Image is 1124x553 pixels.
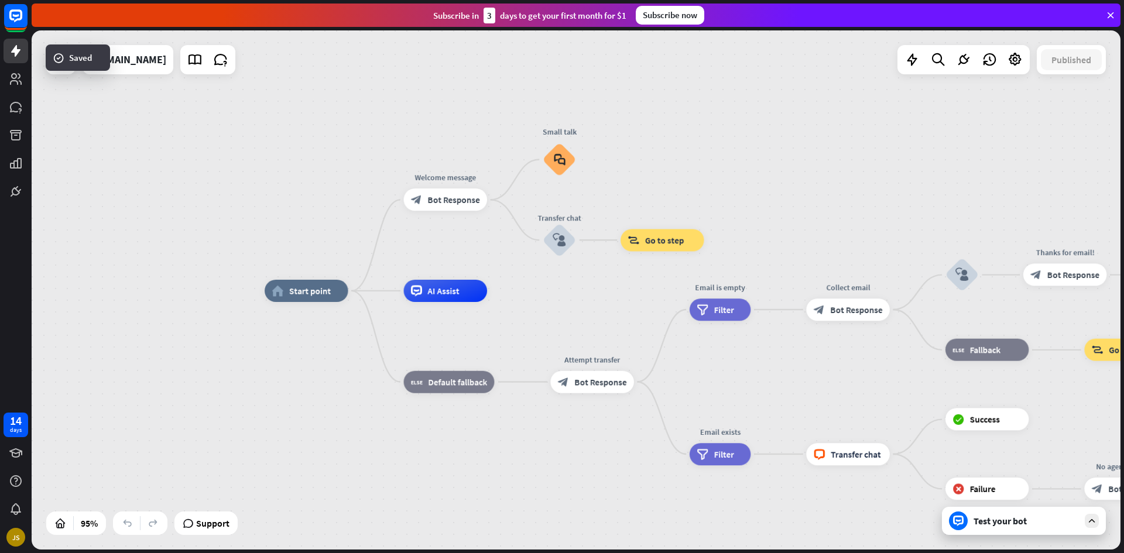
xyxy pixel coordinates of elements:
span: Success [970,414,1000,425]
span: Filter [714,448,734,459]
div: Transfer chat [526,212,593,224]
i: filter [697,448,708,459]
i: block_fallback [411,376,423,387]
i: filter [697,304,708,315]
div: togglit.co.uk [90,45,166,74]
i: block_faq [554,153,566,166]
i: block_user_input [553,233,566,247]
i: block_bot_response [558,376,569,387]
span: Transfer chat [831,448,881,459]
span: Failure [970,483,996,494]
i: home_2 [272,285,283,296]
div: 14 [10,415,22,426]
i: block_goto [1092,344,1104,355]
div: Email is empty [681,281,759,293]
a: 14 days [4,413,28,437]
div: Subscribe now [636,6,704,25]
div: Attempt transfer [542,354,642,365]
span: Start point [289,285,331,296]
div: Collect email [798,281,898,293]
span: Default fallback [428,376,487,387]
i: block_goto [628,235,639,246]
span: Bot Response [1047,269,1099,280]
span: AI Assist [427,285,459,296]
i: block_fallback [952,344,964,355]
i: block_failure [952,483,964,494]
span: Bot Response [830,304,882,315]
i: block_bot_response [1092,483,1103,494]
span: Filter [714,304,734,315]
div: Welcome message [395,172,495,183]
span: Bot Response [427,194,479,205]
span: Fallback [970,344,1000,355]
span: Go to step [645,235,684,246]
div: 3 [484,8,495,23]
button: Published [1041,49,1102,70]
button: Open LiveChat chat widget [9,5,44,40]
i: block_bot_response [814,304,825,315]
i: block_bot_response [411,194,422,205]
div: Test your bot [974,515,1079,527]
div: 95% [77,514,101,533]
i: success [53,52,64,64]
span: Saved [69,51,92,64]
div: JS [6,528,25,547]
div: Thanks for email! [1015,247,1115,258]
div: Small talk [534,126,585,137]
i: block_livechat [814,448,825,459]
i: block_user_input [955,268,969,281]
div: Email exists [681,426,759,437]
span: Bot Response [574,376,626,387]
span: Support [196,514,229,533]
div: days [10,426,22,434]
i: block_success [952,414,964,425]
div: Subscribe in days to get your first month for $1 [433,8,626,23]
i: block_bot_response [1030,269,1041,280]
